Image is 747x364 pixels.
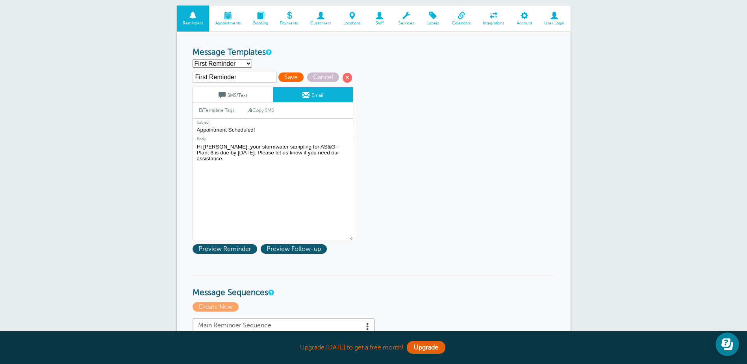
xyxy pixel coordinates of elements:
a: Template Tags [193,102,240,118]
span: Appointments [213,21,243,26]
a: User Login [538,6,571,32]
span: Customers [308,21,334,26]
a: Labels [420,6,446,32]
span: Preview Reminder [193,244,257,254]
a: Services [392,6,420,32]
span: Preview Follow-up [261,244,327,254]
h3: Message Templates [193,48,555,58]
a: SMS/Text [193,87,273,102]
span: Labels [424,21,442,26]
a: Email [273,87,353,102]
iframe: Resource center [715,332,739,356]
a: Payments [274,6,304,32]
a: Appointments [209,6,247,32]
label: Body [193,135,353,142]
a: Locations [337,6,367,32]
a: Create New [193,303,241,310]
div: Upgrade [DATE] to get a free month! [177,339,571,356]
span: Reminders [181,21,206,26]
a: Calendars [446,6,477,32]
a: This is the wording for your reminder and follow-up messages. You can create multiple templates i... [266,50,271,55]
span: Services [396,21,416,26]
span: Calendars [450,21,473,26]
input: Template Name [193,72,277,83]
span: Main Reminder Sequence [198,322,369,329]
span: Booking [251,21,270,26]
a: Upgrade [407,341,445,354]
a: Staff [367,6,392,32]
a: Save [278,74,307,81]
a: Account [511,6,538,32]
a: Customers [304,6,337,32]
a: Preview Reminder [193,245,261,253]
a: Booking [247,6,274,32]
span: Integrations [481,21,507,26]
span: Locations [341,21,363,26]
a: Cancel [307,74,343,81]
a: Message Sequences allow you to setup multiple reminder schedules that can use different Message T... [268,290,273,295]
span: Save [278,72,304,82]
span: Payments [278,21,300,26]
span: Cancel [307,72,339,82]
span: User Login [542,21,567,26]
span: Create New [193,302,239,312]
textarea: Hi {{First Name}}, your appointment with Dine Comply, Inc has been scheduled for {{Time}} on {{Da... [193,142,353,240]
a: Preview Follow-up [261,245,329,253]
span: Staff [371,21,388,26]
a: Integrations [477,6,511,32]
a: Copy SMS [242,103,280,118]
h3: Message Sequences [193,275,555,298]
span: Account [515,21,534,26]
label: Subject [193,118,353,125]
